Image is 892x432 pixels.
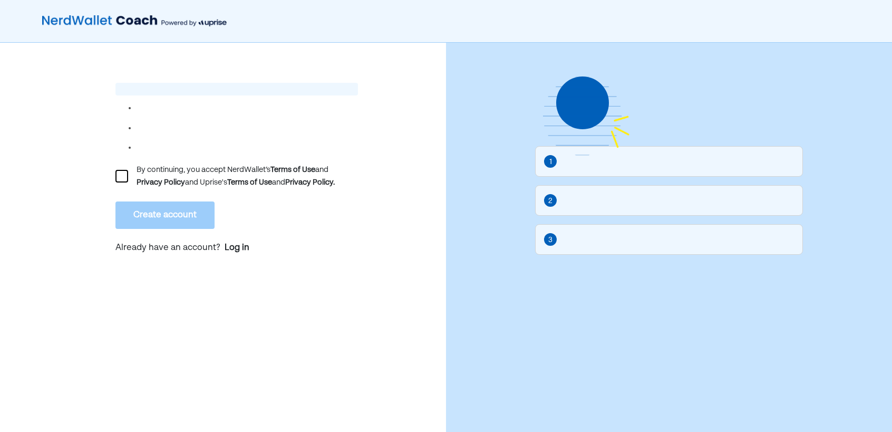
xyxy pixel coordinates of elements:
div: 2 [548,195,552,207]
a: Log in [225,242,249,254]
div: Terms of Use [270,164,315,176]
button: Create account [115,201,215,229]
div: Terms of Use [227,176,272,189]
p: Already have an account? [115,242,358,255]
div: Privacy Policy. [285,176,335,189]
div: By continuing, you accept NerdWallet’s and and Uprise's and [137,164,358,189]
div: 1 [549,156,552,168]
div: 3 [548,234,552,246]
div: Privacy Policy [137,176,185,189]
